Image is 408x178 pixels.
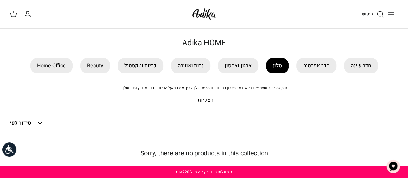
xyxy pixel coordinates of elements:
[118,58,163,73] a: כריות וטקסטיל
[171,58,210,73] a: נרות ואווירה
[383,157,403,176] button: צ'אט
[218,58,258,73] a: ארגון ואחסון
[30,58,73,73] a: Home Office
[10,119,31,127] span: סידור לפי
[384,7,398,21] button: Toggle menu
[175,169,233,175] a: ✦ משלוח חינם בקנייה מעל ₪220 ✦
[10,38,398,48] h1: Adika HOME
[296,58,336,73] a: חדר אמבטיה
[24,10,34,18] a: החשבון שלי
[362,10,384,18] a: חיפוש
[190,6,218,22] img: Adika IL
[344,58,378,73] a: חדר שינה
[10,150,398,157] h5: Sorry, there are no products in this collection
[119,85,287,91] span: טוב, זה ברור שסטיילינג לא נגמר בארון בגדים. גם הבית שלך צריך את הטאץ' הכי נכון, הכי מדויק והכי שלך.
[266,58,289,73] a: סלון
[362,11,373,17] span: חיפוש
[80,58,110,73] a: Beauty
[10,96,398,105] p: הצג יותר
[10,116,44,130] button: סידור לפי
